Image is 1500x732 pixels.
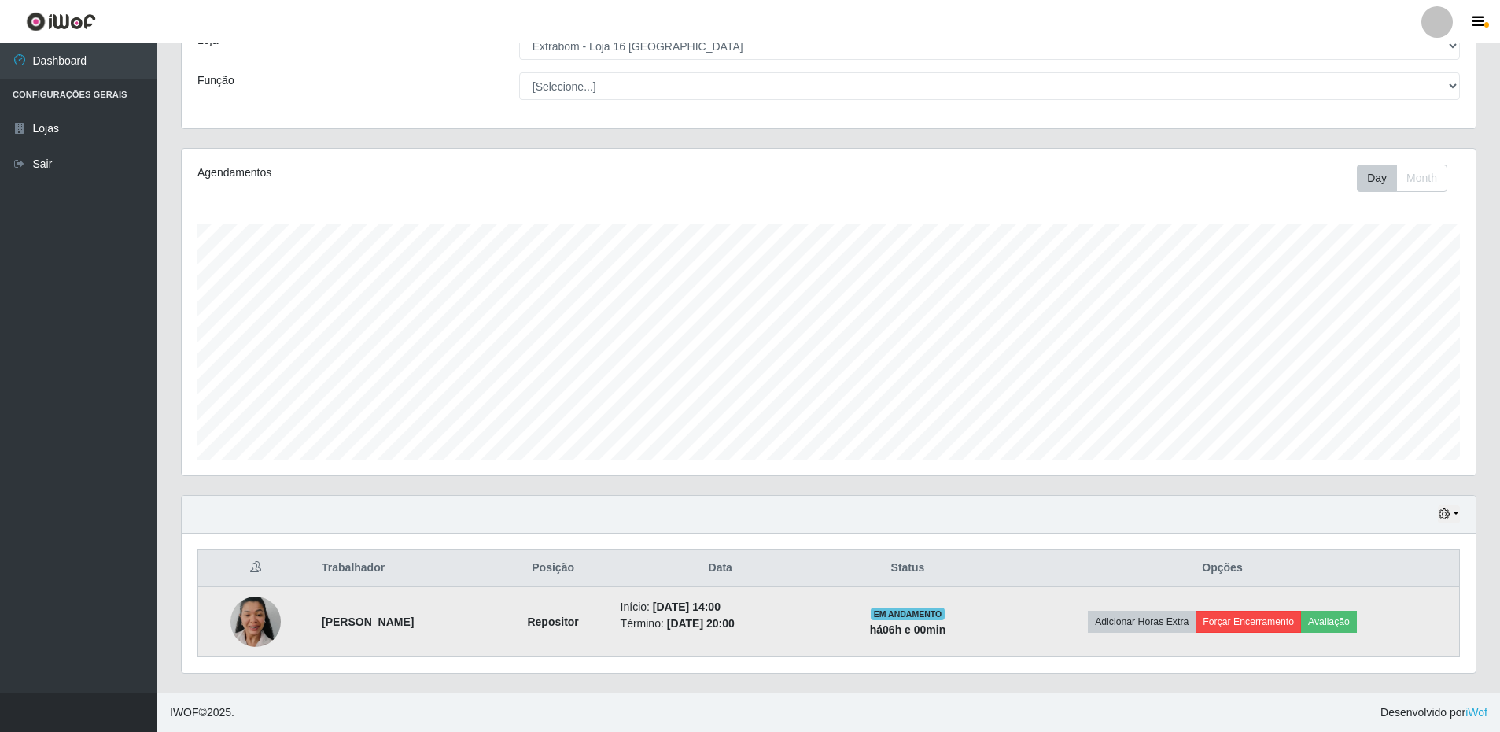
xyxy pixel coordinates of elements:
th: Opções [986,550,1459,587]
time: [DATE] 14:00 [653,601,721,613]
strong: [PERSON_NAME] [322,616,414,628]
span: IWOF [170,706,199,719]
span: EM ANDAMENTO [871,608,945,620]
a: iWof [1465,706,1487,719]
li: Término: [621,616,820,632]
div: Agendamentos [197,165,709,181]
strong: Repositor [527,616,578,628]
span: © 2025 . [170,704,234,721]
button: Adicionar Horas Extra [1088,611,1196,633]
span: Desenvolvido por [1380,704,1487,721]
button: Day [1357,165,1397,192]
img: 1758295410911.jpeg [230,564,281,680]
div: Toolbar with button groups [1357,165,1460,192]
div: First group [1357,165,1447,192]
th: Trabalhador [312,550,496,587]
th: Posição [496,550,611,587]
th: Status [830,550,986,587]
li: Início: [621,599,820,616]
time: [DATE] 20:00 [667,617,735,630]
button: Forçar Encerramento [1196,611,1301,633]
img: CoreUI Logo [26,12,96,31]
strong: há 06 h e 00 min [870,623,946,636]
label: Função [197,72,234,89]
th: Data [611,550,830,587]
button: Month [1396,165,1447,192]
button: Avaliação [1301,611,1357,633]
